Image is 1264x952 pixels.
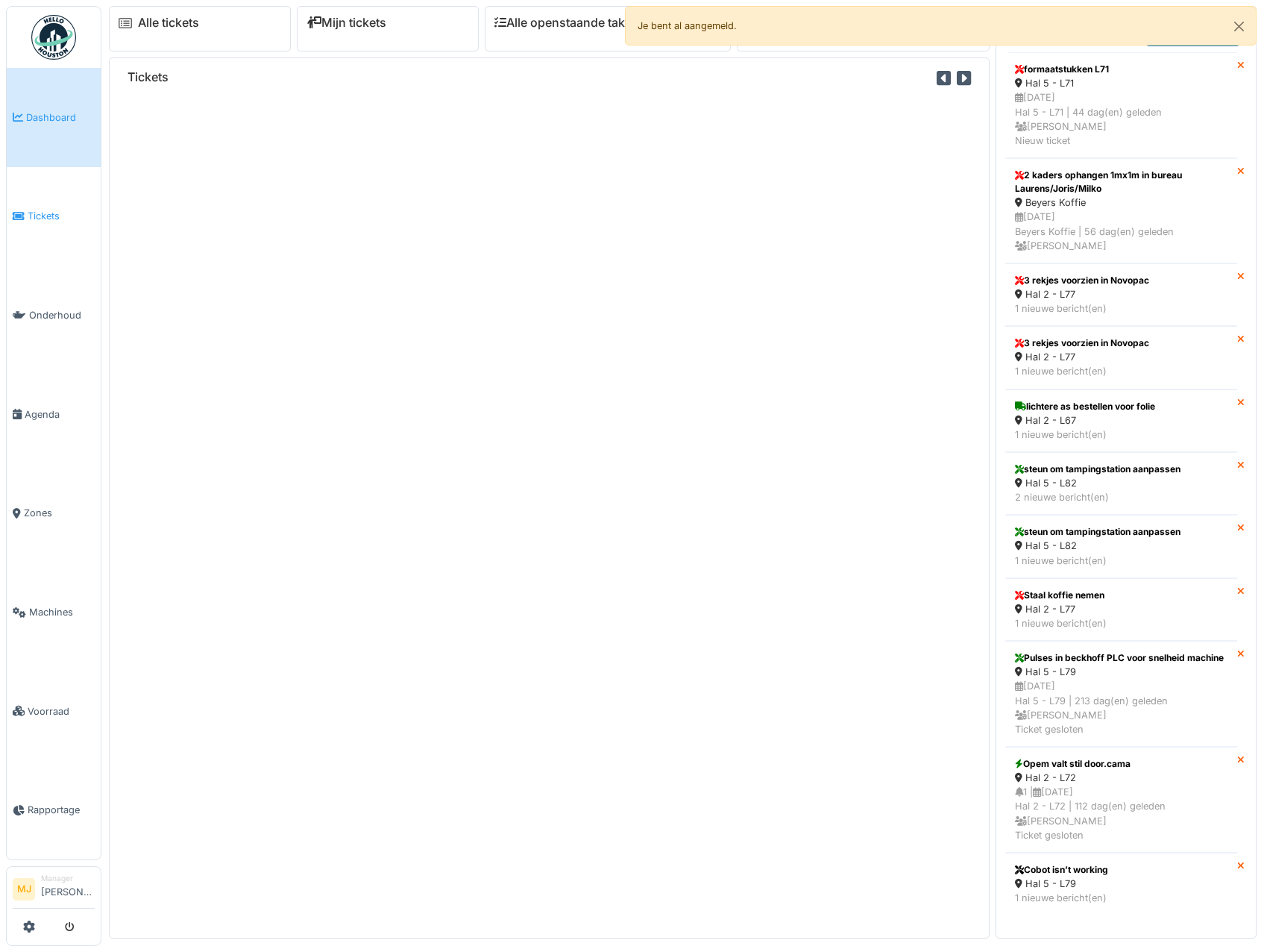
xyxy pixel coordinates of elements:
a: 2 kaders ophangen 1mx1m in bureau Laurens/Joris/Milko Beyers Koffie [DATE]Beyers Koffie | 56 dag(... [1005,158,1237,263]
a: Onderhoud [7,266,101,365]
a: Rapportage [7,761,101,860]
div: Hal 5 - L82 [1015,476,1227,490]
div: Hal 2 - L72 [1015,771,1227,785]
div: 1 nieuwe bericht(en) [1015,554,1227,568]
div: Hal 2 - L77 [1015,602,1227,616]
span: Zones [24,506,95,520]
div: 3 rekjes voorzien in Novopac [1015,274,1227,287]
div: Beyers Koffie [1015,195,1227,210]
a: Agenda [7,365,101,464]
div: 1 nieuwe bericht(en) [1015,364,1227,378]
a: steun om tampingstation aanpassen Hal 5 - L82 2 nieuwe bericht(en) [1005,452,1237,515]
img: Badge_color-CXgf-gQk.svg [31,15,76,60]
div: Je bent al aangemeld. [625,6,1257,46]
div: 2 kaders ophangen 1mx1m in bureau Laurens/Joris/Milko [1015,169,1227,195]
div: 1 | [DATE] Hal 2 - L72 | 112 dag(en) geleden [PERSON_NAME] Ticket gesloten [1015,785,1227,842]
span: Tickets [28,209,95,223]
div: 1 nieuwe bericht(en) [1015,428,1227,442]
a: lichtere as bestellen voor folie Hal 2 - L67 1 nieuwe bericht(en) [1005,389,1237,452]
a: Alle openstaande taken [494,16,639,30]
div: 3 rekjes voorzien in Novopac [1015,336,1227,350]
a: steun om tampingstation aanpassen Hal 5 - L82 1 nieuwe bericht(en) [1005,515,1237,577]
div: Opem valt stil door.cama [1015,757,1227,771]
span: Voorraad [28,704,95,718]
span: Machines [29,605,95,619]
div: Hal 5 - L79 [1015,665,1227,679]
div: lichtere as bestellen voor folie [1015,400,1227,413]
div: [DATE] Beyers Koffie | 56 dag(en) geleden [PERSON_NAME] [1015,210,1227,253]
div: Hal 5 - L82 [1015,539,1227,553]
div: Pulses in beckhoff PLC voor snelheid machine [1015,651,1227,665]
div: [DATE] Hal 5 - L71 | 44 dag(en) geleden [PERSON_NAME] Nieuw ticket [1015,90,1227,148]
a: 3 rekjes voorzien in Novopac Hal 2 - L77 1 nieuwe bericht(en) [1005,263,1237,326]
div: 2 nieuwe bericht(en) [1015,490,1227,504]
a: Zones [7,464,101,563]
a: Voorraad [7,662,101,761]
div: 1 nieuwe bericht(en) [1015,301,1227,316]
div: Staal koffie nemen [1015,589,1227,602]
span: Onderhoud [29,308,95,322]
div: Hal 2 - L77 [1015,287,1227,301]
a: Mijn tickets [306,16,386,30]
div: Hal 5 - L79 [1015,877,1227,891]
div: steun om tampingstation aanpassen [1015,525,1227,539]
a: Cobot isn’t working Hal 5 - L79 1 nieuwe bericht(en) [1005,853,1237,915]
div: Hal 2 - L67 [1015,413,1227,428]
span: Agenda [25,407,95,422]
span: Dashboard [26,110,95,125]
div: [DATE] Hal 5 - L79 | 213 dag(en) geleden [PERSON_NAME] Ticket gesloten [1015,679,1227,736]
a: Dashboard [7,68,101,167]
a: MJ Manager[PERSON_NAME] [13,873,95,909]
a: Tickets [7,167,101,266]
div: steun om tampingstation aanpassen [1015,463,1227,476]
li: [PERSON_NAME] [41,873,95,905]
div: formaatstukken L71 [1015,63,1227,76]
span: Rapportage [28,803,95,817]
div: 1 nieuwe bericht(en) [1015,616,1227,630]
div: Hal 2 - L77 [1015,350,1227,364]
a: 3 rekjes voorzien in Novopac Hal 2 - L77 1 nieuwe bericht(en) [1005,326,1237,389]
a: formaatstukken L71 Hal 5 - L71 [DATE]Hal 5 - L71 | 44 dag(en) geleden [PERSON_NAME]Nieuw ticket [1005,52,1237,158]
a: Alle tickets [138,16,199,30]
a: Machines [7,563,101,662]
li: MJ [13,878,35,901]
a: Opem valt stil door.cama Hal 2 - L72 1 |[DATE]Hal 2 - L72 | 112 dag(en) geleden [PERSON_NAME]Tick... [1005,747,1237,853]
button: Close [1222,7,1256,46]
a: Staal koffie nemen Hal 2 - L77 1 nieuwe bericht(en) [1005,578,1237,641]
h6: Tickets [128,70,169,84]
div: Cobot isn’t working [1015,863,1227,877]
div: 1 nieuwe bericht(en) [1015,891,1227,905]
a: Pulses in beckhoff PLC voor snelheid machine Hal 5 - L79 [DATE]Hal 5 - L79 | 213 dag(en) geleden ... [1005,641,1237,747]
div: Hal 5 - L71 [1015,76,1227,90]
div: Manager [41,873,95,884]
